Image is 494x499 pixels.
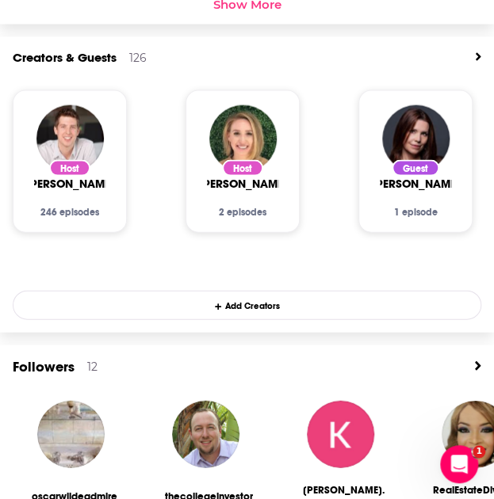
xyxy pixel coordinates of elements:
img: Chris Hutchins [36,105,104,172]
div: 246 episodes [34,206,105,217]
a: View All [475,49,481,64]
div: Host [222,159,263,176]
span: [PERSON_NAME] [198,176,288,190]
img: thecollegeinvestor [172,400,239,467]
div: Host [49,159,90,176]
img: Amy Fox [209,105,277,172]
a: Annie Duke [371,176,461,190]
div: 12 [87,359,98,373]
a: Chris Hutchins [25,176,115,190]
div: 2 episodes [207,206,278,217]
span: 1 [473,445,485,458]
div: Guest [392,159,439,176]
a: Amy Fox [198,176,288,190]
span: Followers [13,357,75,375]
a: Creators & Guests [13,49,117,64]
iframe: Intercom live chat [440,445,478,483]
img: kari.bonafilia [307,400,374,467]
span: [PERSON_NAME] [371,176,461,190]
div: 1 episode [380,206,451,217]
img: Annie Duke [382,105,450,172]
img: oscarwildeadmire [37,400,105,467]
span: [PERSON_NAME] [25,176,115,190]
div: 126 [129,50,147,64]
a: View All [474,357,481,375]
div: Add Creators [13,290,481,319]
